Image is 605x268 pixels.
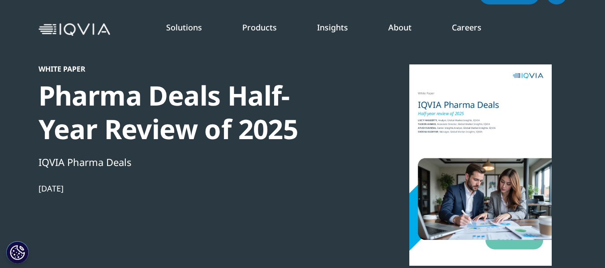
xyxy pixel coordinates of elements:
a: Insights [317,22,348,33]
div: [DATE] [39,183,346,194]
a: About [388,22,412,33]
img: IQVIA Healthcare Information Technology and Pharma Clinical Research Company [39,23,110,36]
div: IQVIA Pharma Deals [39,154,346,170]
a: Solutions [166,22,202,33]
button: Cookies Settings [6,241,29,264]
nav: Primary [114,9,567,51]
a: Careers [452,22,481,33]
div: White Paper [39,64,346,73]
a: Products [242,22,277,33]
div: Pharma Deals Half-Year Review of 2025 [39,79,346,146]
